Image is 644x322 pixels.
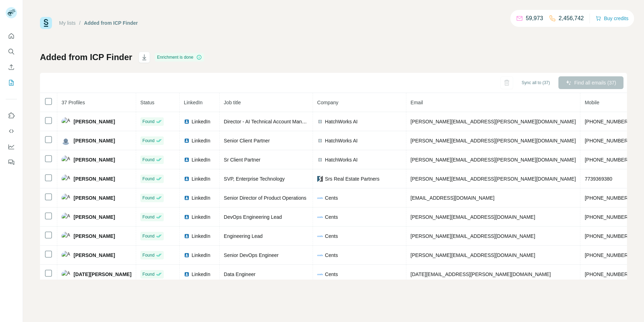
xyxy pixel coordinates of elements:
[325,252,338,259] span: Cents
[143,118,155,125] span: Found
[62,194,70,202] img: Avatar
[74,252,115,259] span: [PERSON_NAME]
[62,213,70,221] img: Avatar
[411,100,423,105] span: Email
[411,233,535,239] span: [PERSON_NAME][EMAIL_ADDRESS][DOMAIN_NAME]
[6,109,17,122] button: Use Surfe on LinkedIn
[74,156,115,163] span: [PERSON_NAME]
[585,119,629,124] span: [PHONE_NUMBER]
[6,45,17,58] button: Search
[317,119,323,124] img: company-logo
[184,119,190,124] img: LinkedIn logo
[192,137,210,144] span: LinkedIn
[184,233,190,239] img: LinkedIn logo
[317,195,323,201] img: company-logo
[317,252,323,258] img: company-logo
[6,125,17,137] button: Use Surfe API
[74,233,115,240] span: [PERSON_NAME]
[74,271,132,278] span: [DATE][PERSON_NAME]
[192,233,210,240] span: LinkedIn
[140,100,155,105] span: Status
[192,118,210,125] span: LinkedIn
[184,100,203,105] span: LinkedIn
[224,157,260,163] span: Sr Client Partner
[224,195,306,201] span: Senior Director of Product Operations
[517,77,555,88] button: Sync all to (37)
[79,19,81,27] li: /
[411,195,494,201] span: [EMAIL_ADDRESS][DOMAIN_NAME]
[192,213,210,221] span: LinkedIn
[6,76,17,89] button: My lists
[6,30,17,42] button: Quick start
[325,156,358,163] span: HatchWorks AI
[143,195,155,201] span: Found
[62,136,70,145] img: Avatar
[74,213,115,221] span: [PERSON_NAME]
[411,119,576,124] span: [PERSON_NAME][EMAIL_ADDRESS][PERSON_NAME][DOMAIN_NAME]
[224,119,312,124] span: Director - AI Technical Account Manager
[192,271,210,278] span: LinkedIn
[411,252,535,258] span: [PERSON_NAME][EMAIL_ADDRESS][DOMAIN_NAME]
[192,175,210,182] span: LinkedIn
[40,17,52,29] img: Surfe Logo
[585,271,629,277] span: [PHONE_NUMBER]
[585,195,629,201] span: [PHONE_NUMBER]
[224,100,241,105] span: Job title
[224,271,256,277] span: Data Engineer
[325,271,338,278] span: Cents
[184,176,190,182] img: LinkedIn logo
[192,156,210,163] span: LinkedIn
[184,252,190,258] img: LinkedIn logo
[143,214,155,220] span: Found
[596,13,628,23] button: Buy credits
[224,252,279,258] span: Senior DevOps Engineer
[224,233,263,239] span: Engineering Lead
[143,157,155,163] span: Found
[411,138,576,144] span: [PERSON_NAME][EMAIL_ADDRESS][PERSON_NAME][DOMAIN_NAME]
[59,20,76,26] a: My lists
[585,233,629,239] span: [PHONE_NUMBER]
[317,214,323,220] img: company-logo
[522,80,550,86] span: Sync all to (37)
[62,270,70,279] img: Avatar
[317,138,323,144] img: company-logo
[585,176,612,182] span: 7739369380
[143,252,155,258] span: Found
[74,194,115,201] span: [PERSON_NAME]
[143,137,155,144] span: Found
[192,194,210,201] span: LinkedIn
[62,100,85,105] span: 37 Profiles
[224,138,270,144] span: Senior Client Partner
[559,14,584,23] p: 2,456,742
[411,157,576,163] span: [PERSON_NAME][EMAIL_ADDRESS][PERSON_NAME][DOMAIN_NAME]
[325,118,358,125] span: HatchWorks AI
[62,175,70,183] img: Avatar
[585,157,629,163] span: [PHONE_NUMBER]
[411,214,535,220] span: [PERSON_NAME][EMAIL_ADDRESS][DOMAIN_NAME]
[84,19,138,27] div: Added from ICP Finder
[585,214,629,220] span: [PHONE_NUMBER]
[325,194,338,201] span: Cents
[74,137,115,144] span: [PERSON_NAME]
[317,157,323,163] img: company-logo
[526,14,543,23] p: 59,973
[74,175,115,182] span: [PERSON_NAME]
[6,140,17,153] button: Dashboard
[62,251,70,259] img: Avatar
[62,117,70,126] img: Avatar
[192,252,210,259] span: LinkedIn
[74,118,115,125] span: [PERSON_NAME]
[585,252,629,258] span: [PHONE_NUMBER]
[143,233,155,239] span: Found
[325,175,379,182] span: Srs Real Estate Partners
[224,176,285,182] span: SVP, Enterprise Technology
[143,176,155,182] span: Found
[325,233,338,240] span: Cents
[224,214,282,220] span: DevOps Engineering Lead
[40,52,132,63] h1: Added from ICP Finder
[325,137,358,144] span: HatchWorks AI
[585,138,629,144] span: [PHONE_NUMBER]
[585,100,599,105] span: Mobile
[143,271,155,277] span: Found
[62,232,70,240] img: Avatar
